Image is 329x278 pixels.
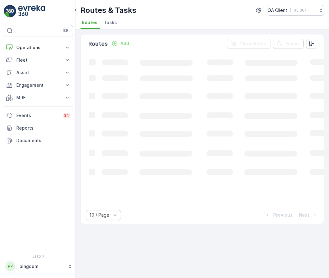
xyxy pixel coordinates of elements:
button: Operations [4,41,73,54]
p: Export [285,41,300,47]
button: Asset [4,66,73,79]
p: Documents [16,137,70,144]
button: Add [109,40,132,47]
p: pingdom [19,263,64,270]
p: Engagement [16,82,60,88]
span: Routes [82,19,97,26]
button: Export [273,39,304,49]
p: Fleet [16,57,60,63]
a: Documents [4,134,73,147]
button: Fleet [4,54,73,66]
p: Previous [273,212,293,218]
p: QA Client [268,7,287,13]
button: MRF [4,91,73,104]
p: Routes & Tasks [81,5,136,15]
p: MRF [16,95,60,101]
img: logo [4,5,16,18]
p: Next [299,212,309,218]
span: Tasks [104,19,117,26]
button: Next [298,211,319,219]
a: Events34 [4,109,73,122]
button: Engagement [4,79,73,91]
p: Reports [16,125,70,131]
p: Routes [88,39,108,48]
div: PP [5,261,15,271]
button: Clear Filters [227,39,270,49]
p: 34 [64,113,69,118]
p: Events [16,112,59,119]
p: Operations [16,44,60,51]
button: QA Client(+03:00) [268,5,324,16]
a: Reports [4,122,73,134]
p: Add [120,40,129,47]
p: Clear Filters [239,41,267,47]
p: Asset [16,69,60,76]
p: ( +03:00 ) [290,8,306,13]
img: logo_light-DOdMpM7g.png [18,5,45,18]
button: PPpingdom [4,260,73,273]
span: v 1.52.2 [4,255,73,259]
p: ⌘B [62,28,69,33]
button: Previous [264,211,293,219]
